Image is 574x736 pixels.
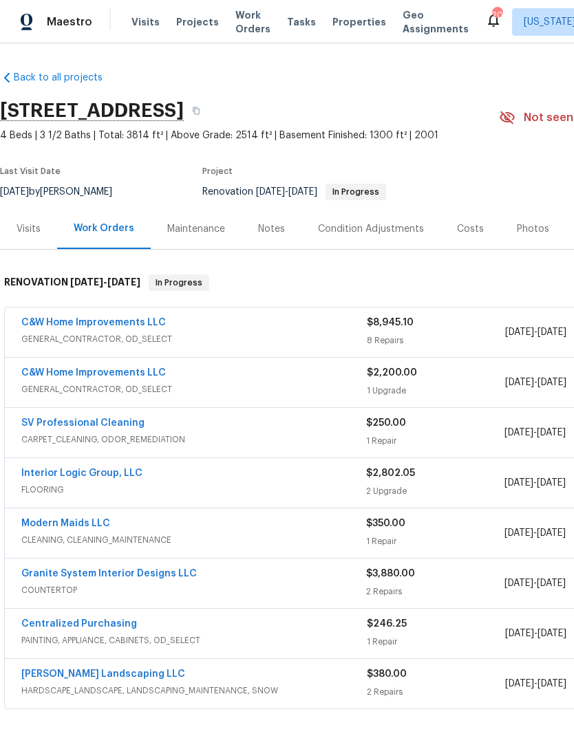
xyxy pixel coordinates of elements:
[505,679,534,689] span: [DATE]
[366,418,406,428] span: $250.00
[256,187,285,197] span: [DATE]
[21,619,137,629] a: Centralized Purchasing
[366,468,415,478] span: $2,802.05
[184,98,209,123] button: Copy Address
[366,519,405,528] span: $350.00
[21,368,166,378] a: C&W Home Improvements LLC
[366,434,504,448] div: 1 Repair
[21,519,110,528] a: Modern Maids LLC
[492,8,502,22] div: 20
[367,334,505,347] div: 8 Repairs
[504,478,533,488] span: [DATE]
[318,222,424,236] div: Condition Adjustments
[327,188,385,196] span: In Progress
[504,526,566,540] span: -
[21,332,367,346] span: GENERAL_CONTRACTOR, OD_SELECT
[505,378,534,387] span: [DATE]
[4,274,140,291] h6: RENOVATION
[538,378,566,387] span: [DATE]
[505,629,534,638] span: [DATE]
[235,8,270,36] span: Work Orders
[21,583,366,597] span: COUNTERTOP
[504,578,533,588] span: [DATE]
[367,368,417,378] span: $2,200.00
[332,15,386,29] span: Properties
[287,17,316,27] span: Tasks
[366,484,504,498] div: 2 Upgrade
[505,677,566,691] span: -
[21,318,166,327] a: C&W Home Improvements LLC
[21,483,366,497] span: FLOORING
[505,376,566,389] span: -
[17,222,41,236] div: Visits
[367,619,407,629] span: $246.25
[131,15,160,29] span: Visits
[517,222,549,236] div: Photos
[366,585,504,598] div: 2 Repairs
[504,428,533,437] span: [DATE]
[367,318,414,327] span: $8,945.10
[504,528,533,538] span: [DATE]
[537,528,566,538] span: [DATE]
[21,533,366,547] span: CLEANING, CLEANING_MAINTENANCE
[505,627,566,640] span: -
[258,222,285,236] div: Notes
[70,277,140,287] span: -
[538,327,566,337] span: [DATE]
[538,679,566,689] span: [DATE]
[167,222,225,236] div: Maintenance
[537,428,566,437] span: [DATE]
[21,468,142,478] a: Interior Logic Group, LLC
[21,418,145,428] a: SV Professional Cleaning
[457,222,484,236] div: Costs
[504,576,566,590] span: -
[256,187,317,197] span: -
[21,669,185,679] a: [PERSON_NAME] Landscaping LLC
[21,382,367,396] span: GENERAL_CONTRACTOR, OD_SELECT
[366,534,504,548] div: 1 Repair
[537,578,566,588] span: [DATE]
[505,325,566,339] span: -
[107,277,140,287] span: [DATE]
[21,569,197,578] a: Granite System Interior Designs LLC
[288,187,317,197] span: [DATE]
[505,327,534,337] span: [DATE]
[537,478,566,488] span: [DATE]
[367,635,505,649] div: 1 Repair
[74,221,134,235] div: Work Orders
[176,15,219,29] span: Projects
[202,187,386,197] span: Renovation
[21,433,366,446] span: CARPET_CLEANING, ODOR_REMEDIATION
[504,426,566,440] span: -
[367,384,505,398] div: 1 Upgrade
[367,685,505,699] div: 2 Repairs
[21,634,367,647] span: PAINTING, APPLIANCE, CABINETS, OD_SELECT
[150,276,208,290] span: In Progress
[70,277,103,287] span: [DATE]
[367,669,407,679] span: $380.00
[403,8,469,36] span: Geo Assignments
[504,476,566,490] span: -
[202,167,233,175] span: Project
[21,684,367,697] span: HARDSCAPE_LANDSCAPE, LANDSCAPING_MAINTENANCE, SNOW
[47,15,92,29] span: Maestro
[366,569,415,578] span: $3,880.00
[538,629,566,638] span: [DATE]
